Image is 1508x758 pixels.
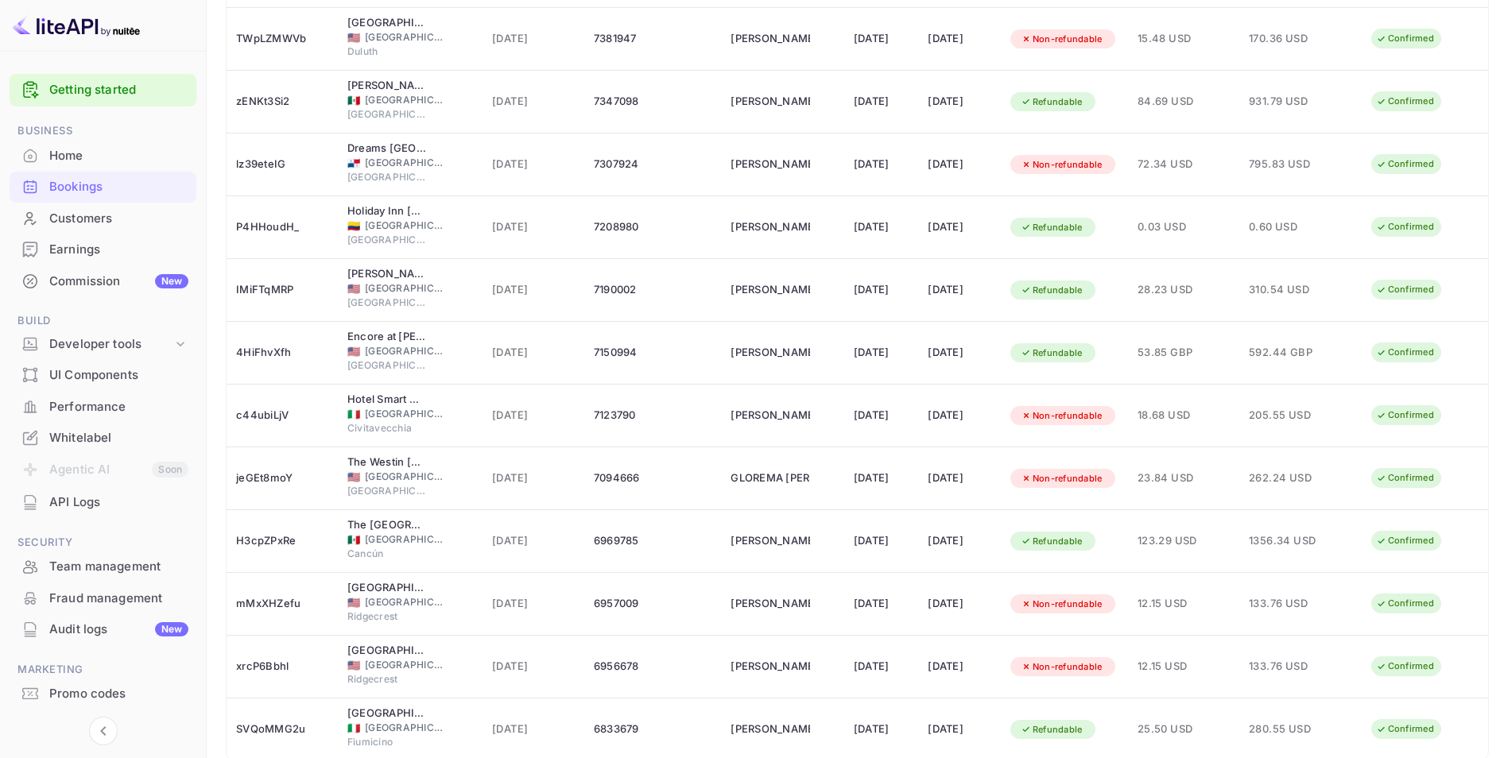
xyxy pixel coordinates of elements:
div: Refundable [1010,343,1093,363]
div: GLOREMA COLE [731,466,810,491]
span: [GEOGRAPHIC_DATA] [365,30,444,44]
span: 0.60 USD [1249,219,1328,236]
div: 7190002 [594,277,712,303]
span: 25.50 USD [1138,721,1230,738]
span: Business [10,122,196,140]
span: [DATE] [492,219,575,236]
div: Audit logsNew [10,614,196,645]
span: 205.55 USD [1249,407,1328,424]
a: Home [10,141,196,170]
span: 592.44 GBP [1249,344,1328,362]
span: 795.83 USD [1249,156,1328,173]
div: Confirmed [1366,91,1444,111]
a: Audit logsNew [10,614,196,644]
span: [GEOGRAPHIC_DATA] [365,281,444,296]
span: 133.76 USD [1249,658,1328,675]
span: 84.69 USD [1138,93,1230,110]
span: Ridgecrest [347,672,427,686]
div: Conah Fazackerley [731,340,810,365]
div: [DATE] [928,340,991,365]
a: Performance [10,392,196,421]
span: [DATE] [492,281,575,299]
div: [DATE] [854,89,909,114]
span: [GEOGRAPHIC_DATA] [347,233,427,247]
span: 310.54 USD [1249,281,1328,299]
span: [DATE] [492,595,575,613]
div: John Shanks [731,89,810,114]
div: CommissionNew [10,266,196,297]
div: 7347098 [594,89,712,114]
span: [GEOGRAPHIC_DATA] [347,358,427,373]
div: Confirmed [1366,280,1444,300]
div: [DATE] [928,654,991,679]
div: Encore at Wynn Las Vegas [347,329,427,345]
span: 18.68 USD [1138,407,1230,424]
span: 123.29 USD [1138,532,1230,550]
div: Refundable [1010,280,1093,300]
span: Panama [347,158,360,168]
div: API Logs [10,487,196,518]
div: Promo codes [49,685,188,703]
span: [DATE] [492,721,575,738]
span: [GEOGRAPHIC_DATA] [365,532,444,547]
div: 6833679 [594,717,712,742]
div: Holiday Inn Cartagena Morros, an IHG Hotel [347,203,427,219]
div: [DATE] [928,591,991,617]
div: Elwood Hotel & Suites [347,266,427,282]
div: [DATE] [928,89,991,114]
div: Non-refundable [1010,657,1113,677]
div: [DATE] [854,717,909,742]
span: [DATE] [492,344,575,362]
span: 23.84 USD [1138,470,1230,487]
a: Earnings [10,234,196,264]
div: The Westin Tampa Bay [347,454,427,470]
div: Janet Whigham [731,528,810,554]
div: 6969785 [594,528,712,554]
div: [DATE] [928,403,991,428]
a: Customers [10,203,196,233]
span: 15.48 USD [1138,30,1230,48]
div: Promo codes [10,679,196,710]
div: zENKt3Si2 [236,89,328,114]
div: Earnings [49,241,188,259]
span: 262.24 USD [1249,470,1328,487]
div: Confirmed [1366,405,1444,425]
div: IMiFTqMRP [236,277,328,303]
span: 12.15 USD [1138,658,1230,675]
img: LiteAPI logo [13,13,140,38]
div: Developer tools [49,335,173,354]
div: [DATE] [928,466,991,491]
div: 7307924 [594,152,712,177]
a: Whitelabel [10,423,196,452]
div: Radisson Hotel Duluth - Harborview [347,15,427,31]
div: H3cpZPxRe [236,528,328,554]
div: Cheryl Aquadro [731,654,810,679]
div: c44ubiLjV [236,403,328,428]
div: SVQoMMG2u [236,717,328,742]
div: Robert Burgess [731,215,810,240]
div: Earnings [10,234,196,265]
span: 931.79 USD [1249,93,1328,110]
div: New [155,274,188,288]
div: Home [10,141,196,172]
div: Ellen Jutro [731,403,810,428]
a: Team management [10,551,196,581]
div: Performance [49,398,188,416]
div: 7094666 [594,466,712,491]
div: [DATE] [854,591,909,617]
div: API Logs [49,493,188,512]
span: [GEOGRAPHIC_DATA] [365,721,444,735]
span: Mexico [347,535,360,545]
span: Italy [347,409,360,420]
div: [DATE] [854,466,909,491]
span: [DATE] [492,658,575,675]
div: Michaele Bey [731,152,810,177]
div: [DATE] [928,277,991,303]
span: Marketing [10,661,196,679]
span: Mexico [347,95,360,106]
div: [DATE] [928,152,991,177]
div: Team management [49,558,188,576]
span: [GEOGRAPHIC_DATA] [365,344,444,358]
span: Cancún [347,547,427,561]
div: Fraud management [49,590,188,608]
